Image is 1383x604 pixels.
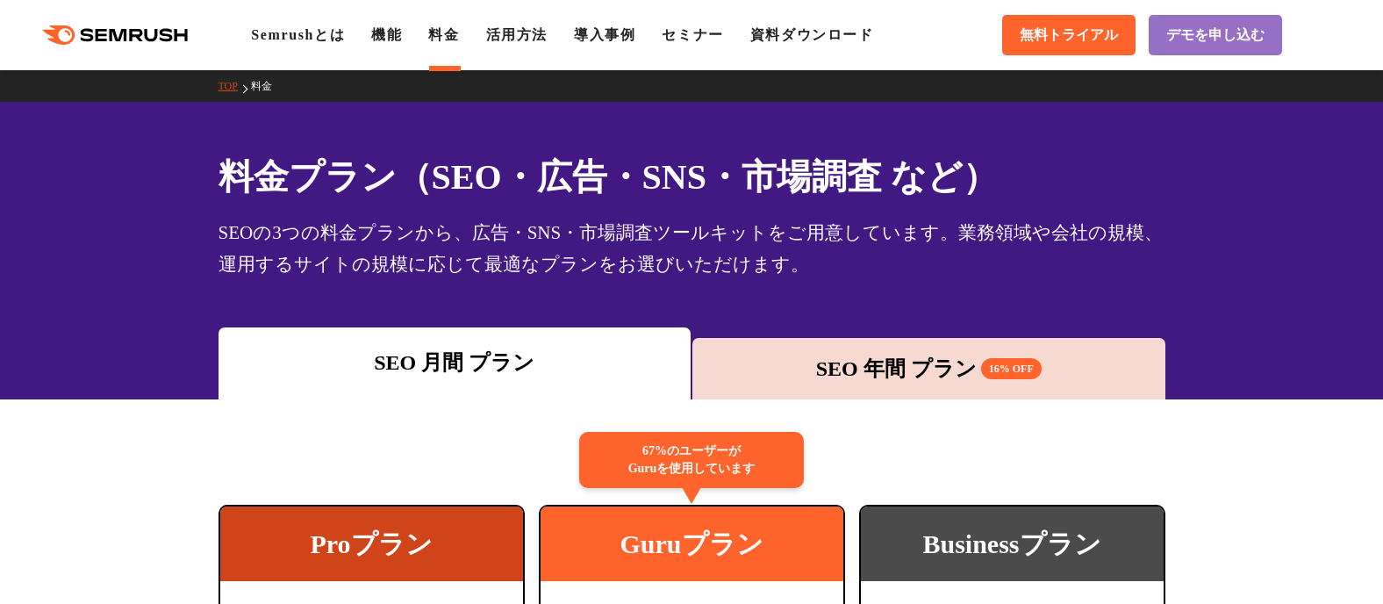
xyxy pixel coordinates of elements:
a: デモを申し込む [1149,15,1282,55]
a: Semrushとは [251,27,345,42]
span: 16% OFF [981,358,1042,379]
a: 料金 [428,27,459,42]
a: TOP [219,80,251,92]
div: 67%のユーザーが Guruを使用しています [579,432,804,488]
div: Guruプラン [541,507,843,581]
a: 活用方法 [486,27,548,42]
a: セミナー [662,27,723,42]
div: SEO 月間 プラン [227,347,683,378]
a: 導入事例 [574,27,635,42]
div: SEO 年間 プラン [701,353,1157,385]
span: デモを申し込む [1166,26,1265,45]
span: 無料トライアル [1020,26,1118,45]
a: 無料トライアル [1002,15,1136,55]
a: 資料ダウンロード [750,27,874,42]
h1: 料金プラン（SEO・広告・SNS・市場調査 など） [219,151,1165,203]
a: 機能 [371,27,402,42]
div: SEOの3つの料金プランから、広告・SNS・市場調査ツールキットをご用意しています。業務領域や会社の規模、運用するサイトの規模に応じて最適なプランをお選びいただけます。 [219,217,1165,280]
a: 料金 [251,80,285,92]
div: Proプラン [220,507,523,581]
div: Businessプラン [861,507,1164,581]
